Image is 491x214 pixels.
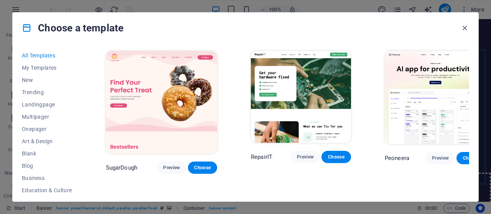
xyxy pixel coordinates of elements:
button: Onepager [22,123,72,135]
p: Peoneera [385,154,409,162]
span: My Templates [22,65,72,71]
button: Multipager [22,111,72,123]
p: RepairIT [251,153,272,161]
span: Business [22,175,72,181]
button: Blank [22,147,72,160]
button: Preview [157,162,186,174]
button: Preview [291,151,320,163]
span: Choose [328,154,344,160]
button: My Templates [22,62,72,74]
span: Art & Design [22,138,72,144]
a: Next [120,185,146,199]
img: RepairIT [251,51,351,143]
span: Every page is that can be grouped and nested with container elements. The symbol in the upper-lef... [8,111,137,152]
button: Business [22,172,72,184]
button: Blog [22,160,72,172]
span: Next [19,163,31,169]
button: All Templates [22,49,72,62]
button: Choose [321,151,351,163]
span: Education & Culture [22,187,72,193]
img: Peoneera [385,51,486,144]
span: to continue. [31,163,59,169]
button: Landingpage [22,98,72,111]
span: Blank [22,150,72,157]
span: Choose [194,165,211,171]
button: Trending [22,86,72,98]
span: Click [8,163,19,169]
button: New [22,74,72,86]
strong: built with elements [40,111,89,117]
button: Education & Culture [22,184,72,196]
button: Art & Design [22,135,72,147]
span: Blog [22,163,72,169]
span: Multipager [22,114,72,120]
span: Preview [297,154,314,160]
a: Close modal [140,2,153,14]
button: Choose [188,162,217,174]
span: All Templates [22,52,72,59]
h4: Choose a template [22,22,124,34]
img: SugarDough [106,51,217,154]
span: Trending [22,89,72,95]
span: Landingpage [22,101,72,108]
span: Preview [163,165,180,171]
span: New [22,77,72,83]
span: Onepager [22,126,72,132]
p: SugarDough [106,164,137,172]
